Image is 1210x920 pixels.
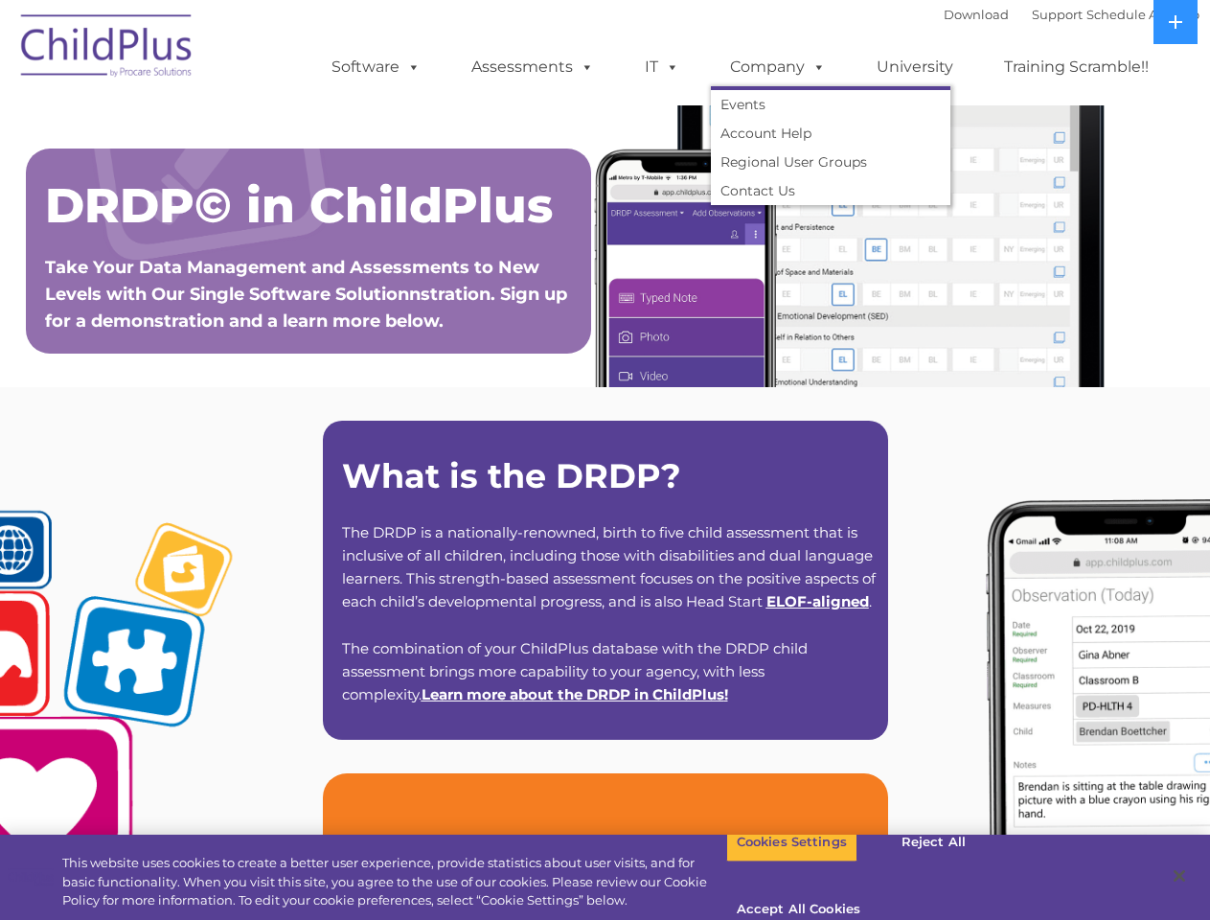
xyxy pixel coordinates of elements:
font: | [944,7,1199,22]
span: Take Your Data Management and Assessments to New Levels with Our Single Software Solutionnstratio... [45,257,567,332]
a: IT [626,48,698,86]
a: Company [711,48,845,86]
a: Events [711,90,950,119]
a: Account Help [711,119,950,148]
div: This website uses cookies to create a better user experience, provide statistics about user visit... [62,854,726,910]
a: Software [312,48,440,86]
span: ! [422,685,728,703]
a: Learn more about the DRDP in ChildPlus [422,685,724,703]
a: Schedule A Demo [1086,7,1199,22]
a: ELOF-aligned [766,592,869,610]
a: Support [1032,7,1083,22]
button: Cookies Settings [726,822,857,862]
a: University [857,48,972,86]
button: Close [1158,855,1200,897]
button: Reject All [874,822,993,862]
span: The DRDP is a nationally-renowned, birth to five child assessment that is inclusive of all childr... [342,523,876,610]
span: DRDP© in ChildPlus [45,176,553,235]
span: The combination of your ChildPlus database with the DRDP child assessment brings more capability ... [342,639,808,703]
a: Training Scramble!! [985,48,1168,86]
a: Regional User Groups [711,148,950,176]
a: Download [944,7,1009,22]
a: Contact Us [711,176,950,205]
a: Assessments [452,48,613,86]
img: ChildPlus by Procare Solutions [11,1,203,97]
strong: What is the DRDP? [342,455,681,496]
